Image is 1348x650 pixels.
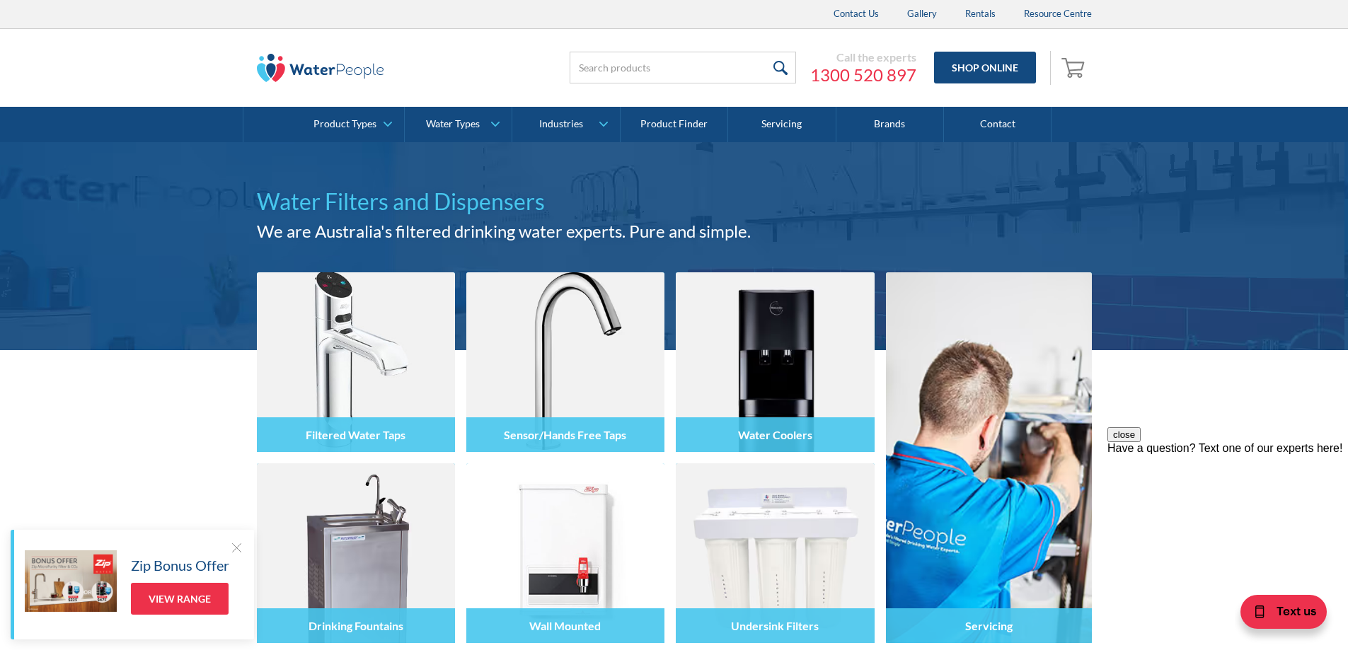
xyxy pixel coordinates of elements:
[504,428,626,441] h4: Sensor/Hands Free Taps
[1107,427,1348,597] iframe: podium webchat widget prompt
[886,272,1092,643] a: Servicing
[257,272,455,452] img: Filtered Water Taps
[810,64,916,86] a: 1300 520 897
[676,272,874,452] img: Water Coolers
[529,619,601,632] h4: Wall Mounted
[466,463,664,643] img: Wall Mounted
[738,428,812,441] h4: Water Coolers
[731,619,819,632] h4: Undersink Filters
[570,52,796,83] input: Search products
[131,555,229,576] h5: Zip Bonus Offer
[512,107,619,142] a: Industries
[621,107,728,142] a: Product Finder
[426,118,480,130] div: Water Types
[405,107,512,142] a: Water Types
[1058,51,1092,85] a: Open empty cart
[297,107,404,142] a: Product Types
[466,272,664,452] img: Sensor/Hands Free Taps
[306,428,405,441] h4: Filtered Water Taps
[309,619,403,632] h4: Drinking Fountains
[257,463,455,643] img: Drinking Fountains
[1061,56,1088,79] img: shopping cart
[965,619,1013,632] h4: Servicing
[836,107,944,142] a: Brands
[257,54,384,82] img: The Water People
[944,107,1052,142] a: Contact
[25,550,117,612] img: Zip Bonus Offer
[313,118,376,130] div: Product Types
[810,50,916,64] div: Call the experts
[131,583,229,615] a: View Range
[539,118,583,130] div: Industries
[1235,579,1348,650] iframe: podium webchat widget bubble
[934,52,1036,83] a: Shop Online
[728,107,836,142] a: Servicing
[676,463,874,643] img: Undersink Filters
